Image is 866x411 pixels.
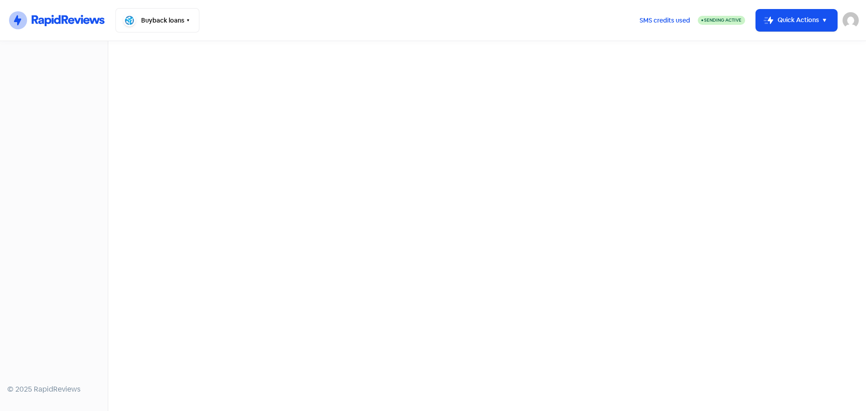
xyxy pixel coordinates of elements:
span: SMS credits used [640,16,690,25]
button: Buyback loans [115,8,199,32]
span: Sending Active [704,17,742,23]
button: Quick Actions [756,9,837,31]
a: Sending Active [698,15,745,26]
img: User [843,12,859,28]
div: © 2025 RapidReviews [7,384,101,395]
a: SMS credits used [632,15,698,24]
